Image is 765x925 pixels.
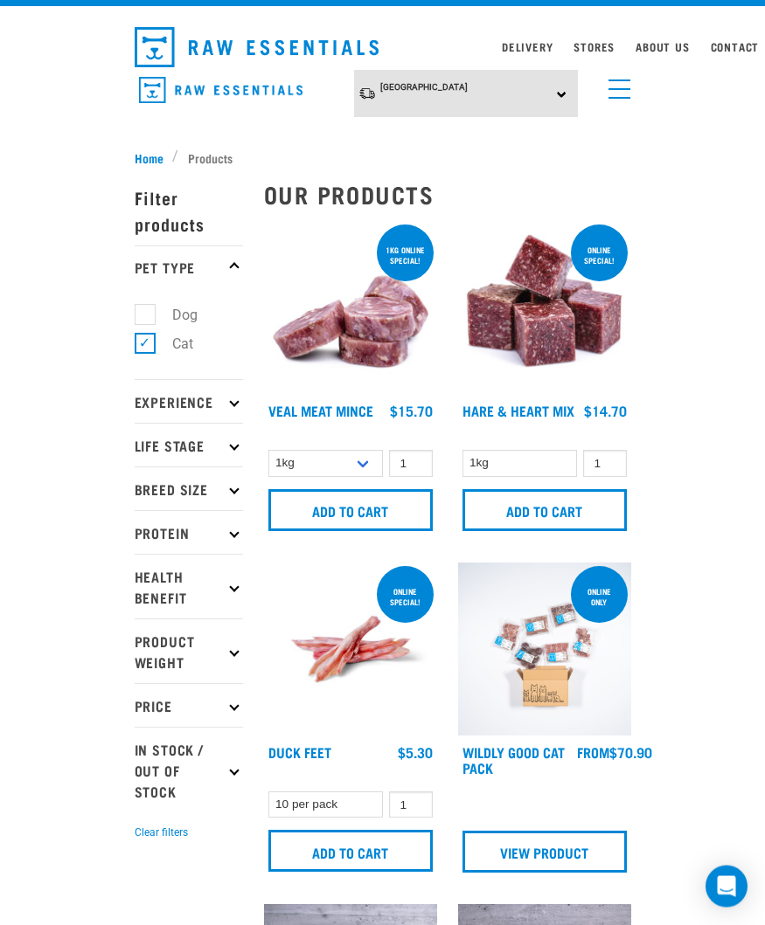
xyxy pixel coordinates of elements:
div: $15.70 [390,403,433,418]
span: [GEOGRAPHIC_DATA] [380,82,468,92]
a: menu [600,69,631,100]
img: Cat 0 2sec [458,563,631,735]
h2: Our Products [264,181,631,208]
label: Cat [144,333,200,355]
input: Add to cart [462,489,627,531]
p: Filter products [135,176,243,245]
img: 1160 Veal Meat Mince Medallions 01 [264,221,437,394]
img: Raw Essentials Duck Feet Raw Meaty Bones For Dogs [264,563,437,735]
p: Health Benefit [135,554,243,618]
div: Open Intercom Messenger [706,866,748,908]
a: View Product [462,831,627,873]
nav: dropdown navigation [121,20,645,74]
p: Price [135,683,243,727]
img: Raw Essentials Logo [135,27,379,67]
p: Life Stage [135,423,243,466]
img: van-moving.png [358,86,376,100]
p: Pet Type [135,245,243,289]
div: $70.90 [577,744,652,760]
button: Clear filters [135,825,188,840]
span: Home [135,148,163,167]
input: 1 [389,450,433,477]
div: ONLINE ONLY [571,578,628,615]
a: Delivery [502,44,553,50]
span: FROM [577,748,609,756]
a: Wildly Good Cat Pack [462,748,565,771]
div: $5.30 [398,744,433,760]
p: Experience [135,379,243,423]
div: $14.70 [584,403,627,418]
p: In Stock / Out Of Stock [135,727,243,812]
a: Contact [711,44,760,50]
input: 1 [583,450,627,477]
a: Home [135,148,173,167]
p: Protein [135,510,243,554]
p: Breed Size [135,466,243,510]
img: Raw Essentials Logo [139,77,303,104]
a: Stores [574,44,615,50]
input: Add to cart [268,830,433,872]
a: Duck Feet [268,748,331,756]
p: Product Weight [135,618,243,683]
input: Add to cart [268,489,433,531]
input: 1 [389,791,433,818]
nav: breadcrumbs [135,148,631,167]
img: Pile Of Cubed Hare Heart For Pets [458,221,631,394]
a: Hare & Heart Mix [462,406,574,414]
label: Dog [144,304,205,326]
div: ONLINE SPECIAL! [571,237,628,273]
a: Veal Meat Mince [268,406,373,414]
div: 1kg online special! [377,237,434,273]
a: About Us [636,44,689,50]
div: ONLINE SPECIAL! [377,578,434,615]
